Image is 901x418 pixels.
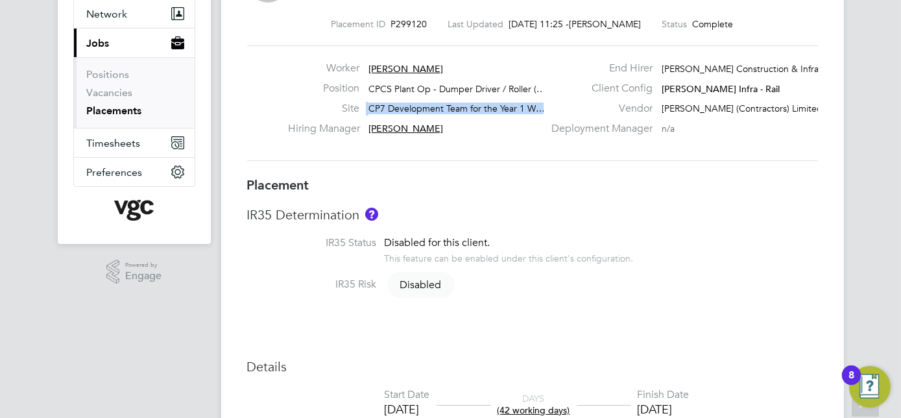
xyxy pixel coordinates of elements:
[385,249,634,264] div: This feature can be enabled under this client's configuration.
[638,402,690,417] div: [DATE]
[544,122,653,136] label: Deployment Manager
[385,402,430,417] div: [DATE]
[106,260,162,284] a: Powered byEngage
[544,62,653,75] label: End Hirer
[385,388,430,402] div: Start Date
[87,166,143,178] span: Preferences
[544,82,653,95] label: Client Config
[570,18,642,30] span: [PERSON_NAME]
[73,200,195,221] a: Go to home page
[247,358,818,375] h3: Details
[365,208,378,221] button: About IR35
[662,18,688,30] label: Status
[662,83,780,95] span: [PERSON_NAME] Infra - Rail
[448,18,504,30] label: Last Updated
[544,102,653,116] label: Vendor
[87,68,130,80] a: Positions
[125,260,162,271] span: Powered by
[638,388,690,402] div: Finish Date
[368,63,443,75] span: [PERSON_NAME]
[288,82,359,95] label: Position
[87,104,142,117] a: Placements
[247,278,377,291] label: IR35 Risk
[288,102,359,116] label: Site
[498,404,570,416] span: (42 working days)
[849,366,891,408] button: Open Resource Center, 8 new notifications
[74,57,195,128] div: Jobs
[114,200,154,221] img: vgcgroup-logo-retina.png
[368,103,545,114] span: CP7 Development Team for the Year 1 W…
[662,63,835,75] span: [PERSON_NAME] Construction & Infrast…
[74,29,195,57] button: Jobs
[247,177,309,193] b: Placement
[87,86,133,99] a: Vacancies
[848,375,854,392] div: 8
[331,18,386,30] label: Placement ID
[662,103,823,114] span: [PERSON_NAME] (Contractors) Limited
[87,8,128,20] span: Network
[368,83,546,95] span: CPCS Plant Op - Dumper Driver / Roller (…
[247,206,818,223] h3: IR35 Determination
[391,18,427,30] span: P299120
[509,18,570,30] span: [DATE] 11:25 -
[491,393,577,416] div: DAYS
[385,236,490,249] span: Disabled for this client.
[125,271,162,282] span: Engage
[247,236,377,250] label: IR35 Status
[693,18,734,30] span: Complete
[288,122,359,136] label: Hiring Manager
[87,137,141,149] span: Timesheets
[387,272,455,298] span: Disabled
[368,123,443,134] span: [PERSON_NAME]
[288,62,359,75] label: Worker
[74,158,195,186] button: Preferences
[87,37,110,49] span: Jobs
[74,129,195,157] button: Timesheets
[662,123,675,134] span: n/a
